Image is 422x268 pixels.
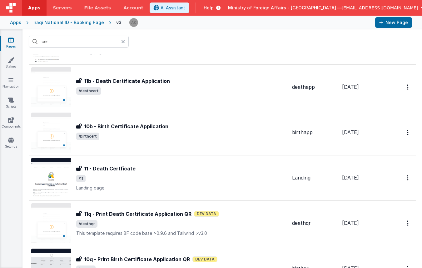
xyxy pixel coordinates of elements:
button: Options [403,217,413,230]
span: /deathcert [76,87,101,95]
h3: 11q - Print Death Certificate Application QR [84,210,191,218]
button: Options [403,81,413,94]
div: deathqr [292,220,337,227]
button: New Page [375,17,412,28]
button: Options [403,171,413,184]
h3: 11 - Death Certficate [84,165,136,172]
div: deathapp [292,83,337,91]
img: 1f6063d0be199a6b217d3045d703aa70 [129,18,138,27]
div: v3 [116,19,124,26]
span: /deathqr [76,220,97,228]
span: [EMAIL_ADDRESS][DOMAIN_NAME] [342,5,418,11]
span: File Assets [84,5,111,11]
input: Search pages, id's ... [29,36,129,48]
span: Dev Data [192,256,217,262]
p: Landing page [76,185,287,191]
span: /11 [76,175,86,182]
button: AI Assistant [150,3,189,13]
span: [DATE] [342,84,359,90]
span: [DATE] [342,220,359,226]
span: AI Assistant [161,5,185,11]
div: Iraqi National ID - Booking Page [33,19,104,26]
div: Landing [292,174,337,181]
h3: 11b - Death Certificate Application [84,77,170,85]
span: Servers [53,5,72,11]
h3: 10b - Birth Certificate Application [84,123,168,130]
p: This template requires BF code base >0.9.6 and Tailwind >v3.0 [76,230,287,236]
h3: 10q - Print Birth Certificate Application QR [84,255,190,263]
span: [DATE] [342,129,359,135]
div: birthapp [292,129,337,136]
button: Options [403,126,413,139]
span: Apps [28,5,40,11]
span: [DATE] [342,174,359,181]
span: Ministry of Foreign Affairs - [GEOGRAPHIC_DATA] — [228,5,342,11]
span: Dev Data [194,211,219,217]
span: Help [204,5,214,11]
div: Apps [10,19,21,26]
span: /birthcert [76,133,99,140]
